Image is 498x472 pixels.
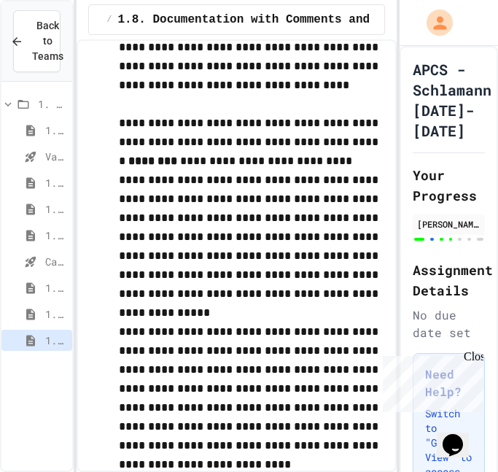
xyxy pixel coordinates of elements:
[45,333,66,348] span: 1.8. Documentation with Comments and Preconditions
[45,228,66,243] span: 1.5. Casting and Ranges of Values
[413,59,491,141] h1: APCS - Schlamann [DATE]-[DATE]
[45,201,66,217] span: 1.4. Assignment and Input
[32,18,63,64] span: Back to Teams
[45,123,66,138] span: 1.2. Variables and Data Types
[413,260,485,301] h2: Assignment Details
[45,280,66,295] span: 1.6. Compound Assignment Operators
[411,6,456,39] div: My Account
[106,14,112,26] span: /
[417,217,481,231] div: [PERSON_NAME]
[413,306,485,341] div: No due date set
[413,165,485,206] h2: Your Progress
[377,350,483,412] iframe: chat widget
[117,11,467,28] span: 1.8. Documentation with Comments and Preconditions
[45,254,66,269] span: Casting and Ranges of variables - Quiz
[45,306,66,322] span: 1.7. APIs and Libraries
[437,414,483,457] iframe: chat widget
[38,96,66,112] span: 1. Using Objects and Methods
[45,149,66,164] span: Variables and Data Types - Quiz
[45,175,66,190] span: 1.3. Expressions and Output [New]
[6,6,101,93] div: Chat with us now!Close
